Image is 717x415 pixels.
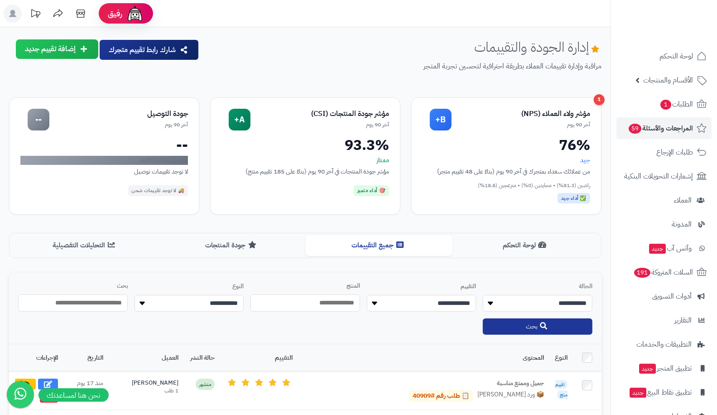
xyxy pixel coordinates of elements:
[629,124,641,134] span: 59
[16,39,98,59] button: إضافة تقييم جديد
[18,282,128,290] label: بحث
[220,344,298,372] th: التقييم
[100,40,198,60] button: شارك رابط تقييم متجرك
[409,390,473,402] a: 📋 طلب رقم #40909
[660,100,671,110] span: 1
[408,379,544,388] div: جميل وممتع مناسبة
[367,282,476,291] label: التقييم
[652,290,692,303] span: أدوات التسويق
[639,364,656,374] span: جديد
[616,141,712,163] a: طلبات الإرجاع
[250,109,389,119] div: مؤشر جودة المنتجات (CSI)
[20,167,188,176] div: لا توجد تقييمات توصيل
[483,282,592,291] label: الحالة
[594,94,605,105] div: 1
[114,379,178,387] div: [PERSON_NAME]
[616,333,712,355] a: التطبيقات والخدمات
[659,98,693,111] span: الطلبات
[655,24,708,43] img: logo-2.png
[126,5,144,23] img: ai-face.png
[616,189,712,211] a: العملاء
[659,50,693,63] span: لوحة التحكم
[128,185,188,196] div: 🚚 لا توجد تقييمات شحن
[624,170,693,183] span: إشعارات التحويلات البنكية
[109,344,184,372] th: العميل
[452,235,600,256] button: لوحة التحكم
[555,380,568,399] span: تقييم منتج
[629,386,692,399] span: تطبيق نقاط البيع
[423,156,590,165] div: جيد
[196,379,215,390] span: منشور
[616,117,712,139] a: المراجعات والأسئلة59
[108,8,122,19] span: رفيق
[229,109,250,130] div: A+
[49,109,188,119] div: جودة التوصيل
[9,344,63,372] th: الإجراءات
[184,344,220,372] th: حالة النشر
[674,314,692,327] span: التقارير
[674,194,692,207] span: العملاء
[634,268,650,278] span: 191
[474,39,602,54] h1: إدارة الجودة والتقييمات
[20,138,188,152] div: --
[633,266,693,279] span: السلات المتروكة
[638,362,692,375] span: تطبيق المتجر
[63,344,109,372] th: التاريخ
[649,244,666,254] span: جديد
[483,318,592,335] button: بحث
[672,218,692,231] span: المدونة
[430,109,452,130] div: B+
[63,372,109,410] td: منذ 17 يوم
[221,138,389,152] div: 93.3%
[49,121,188,129] div: آخر 90 يوم
[207,61,602,72] p: مراقبة وإدارة تقييمات العملاء بطريقة احترافية لتحسين تجربة المتجر
[616,213,712,235] a: المدونة
[24,5,47,25] a: تحديثات المنصة
[648,242,692,255] span: وآتس آب
[354,185,389,196] div: 🎯 أداء متميز
[11,235,159,256] button: التحليلات التفصيلية
[423,138,590,152] div: 76%
[628,122,693,135] span: المراجعات والأسئلة
[616,357,712,379] a: تطبيق المتجرجديد
[305,235,452,256] button: جميع التقييمات
[452,121,590,129] div: آخر 90 يوم
[630,388,646,398] span: جديد
[423,182,590,189] div: راضين (81.3%) • محايدين (0%) • منزعجين (18.8%)
[452,109,590,119] div: مؤشر ولاء العملاء (NPS)
[643,74,693,87] span: الأقسام والمنتجات
[558,193,590,204] div: ✅ أداء جيد
[616,261,712,283] a: السلات المتروكة191
[250,282,360,290] label: المنتج
[636,338,692,351] span: التطبيقات والخدمات
[221,156,389,165] div: ممتاز
[114,387,178,395] div: 1 طلب
[250,121,389,129] div: آخر 90 يوم
[135,282,244,291] label: النوع
[28,109,49,130] div: --
[616,285,712,307] a: أدوات التسويق
[298,344,549,372] th: المحتوى
[616,381,712,403] a: تطبيق نقاط البيعجديد
[616,237,712,259] a: وآتس آبجديد
[221,167,389,176] div: مؤشر جودة المنتجات في آخر 90 يوم (بناءً على 185 تقييم منتج)
[616,93,712,115] a: الطلبات1
[477,390,544,402] span: 📦 ورد [PERSON_NAME]
[549,344,573,372] th: النوع
[616,165,712,187] a: إشعارات التحويلات البنكية
[20,156,188,165] div: لا توجد بيانات كافية
[616,309,712,331] a: التقارير
[423,167,590,176] div: من عملائك سعداء بمتجرك في آخر 90 يوم (بناءً على 48 تقييم متجر)
[159,235,306,256] button: جودة المنتجات
[616,45,712,67] a: لوحة التحكم
[656,146,693,159] span: طلبات الإرجاع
